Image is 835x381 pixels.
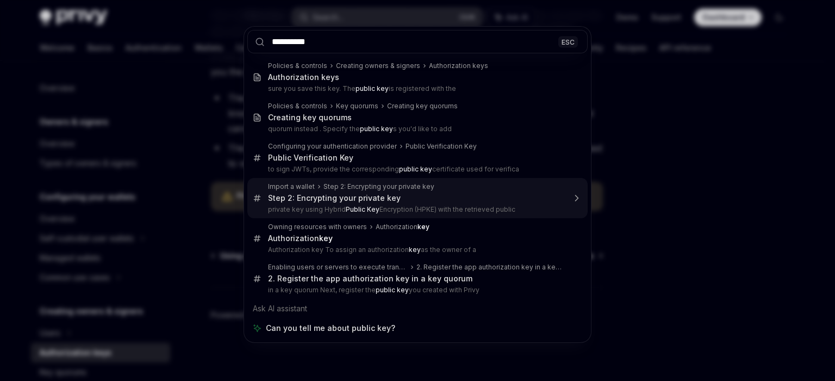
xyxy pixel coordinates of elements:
div: Import a wallet [268,182,315,191]
div: Public Verification Key [406,142,477,151]
div: Authorization [268,233,333,243]
div: Owning resources with owners [268,223,367,231]
b: key [409,245,421,254]
p: private key using Hybrid Encryption (HPKE) with the retrieved public [268,205,565,214]
p: in a key quorum Next, register the you created with Privy [268,286,565,294]
div: Ask AI assistant [247,299,588,318]
div: Key quorums [336,102,378,110]
div: ESC [558,36,578,47]
b: key [417,223,429,231]
div: Step 2: Encrypting your private key [323,182,434,191]
p: Authorization key To assign an authorization as the owner of a [268,245,565,254]
div: Enabling users or servers to execute transactions [268,263,408,272]
b: public key [376,286,409,294]
div: Creating owners & signers [336,62,420,70]
b: public key [399,165,432,173]
b: public key [356,84,389,93]
div: 2. Register the app authorization key in a key quorum [268,274,472,284]
span: Can you tell me about public key? [266,323,395,334]
div: Policies & controls [268,102,327,110]
div: Creating key quorums [387,102,458,110]
div: Creating key quorums [268,113,352,122]
b: key [319,233,333,243]
div: Authorization keys [268,72,339,82]
div: Authorization keys [429,62,488,70]
div: 2. Register the app authorization key in a key quorum [416,263,565,272]
div: Authorization [376,223,429,231]
div: Policies & controls [268,62,327,70]
div: Configuring your authentication provider [268,142,397,151]
p: to sign JWTs, provide the corresponding certificate used for verifica [268,165,565,174]
div: Step 2: Encrypting your private key [268,193,401,203]
b: Public Key [346,205,379,213]
div: Public Verification Key [268,153,353,163]
p: quorum instead . Specify the s you'd like to add [268,125,565,133]
p: sure you save this key. The is registered with the [268,84,565,93]
b: public key [360,125,393,133]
